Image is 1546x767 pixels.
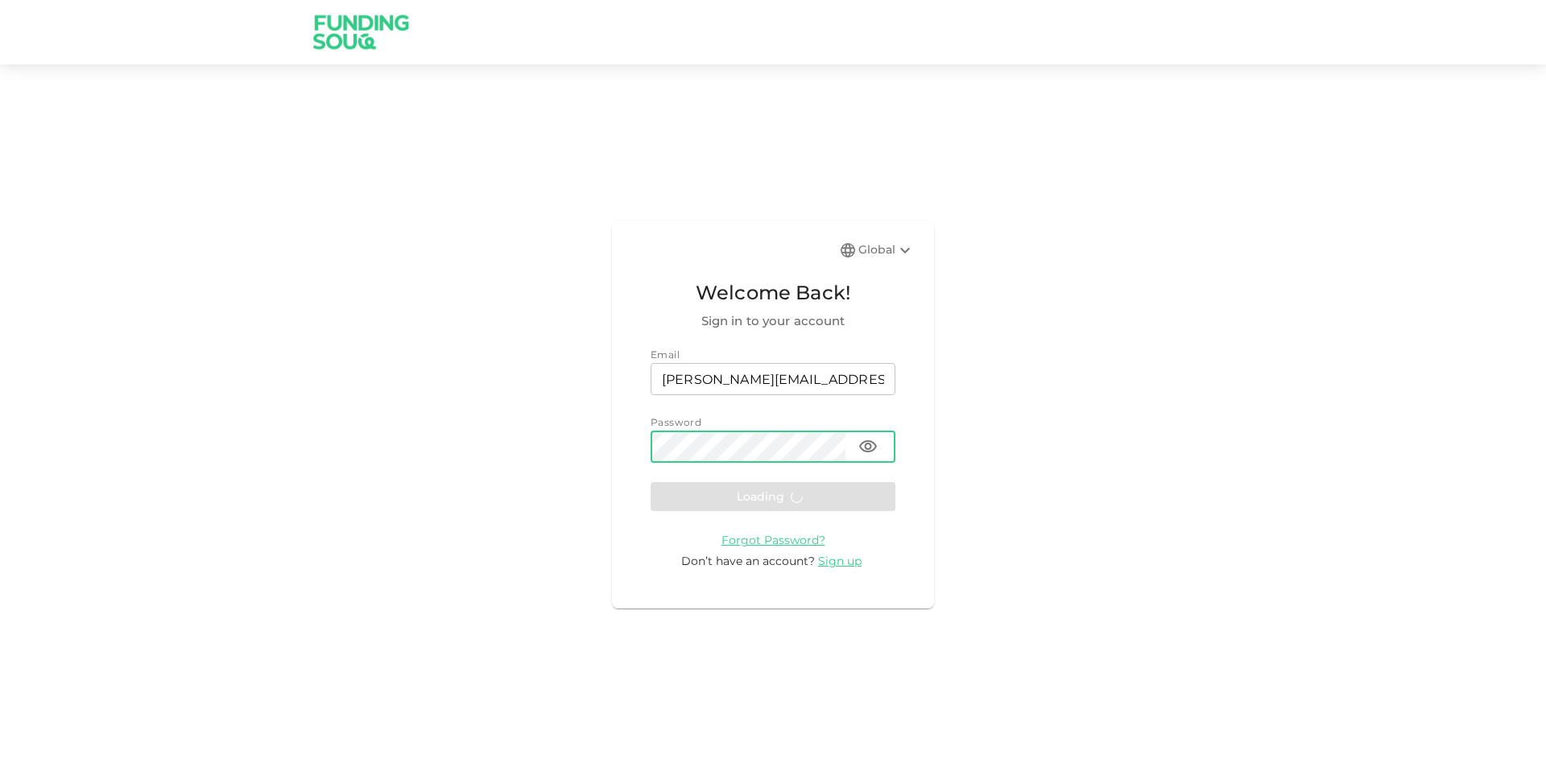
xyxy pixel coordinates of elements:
[651,311,895,331] span: Sign in to your account
[651,363,895,395] input: email
[651,416,701,428] span: Password
[651,431,845,463] input: password
[721,533,825,547] span: Forgot Password?
[681,554,815,568] span: Don’t have an account?
[858,241,915,260] div: Global
[721,532,825,547] a: Forgot Password?
[651,348,680,361] span: Email
[651,278,895,308] span: Welcome Back!
[818,554,862,568] span: Sign up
